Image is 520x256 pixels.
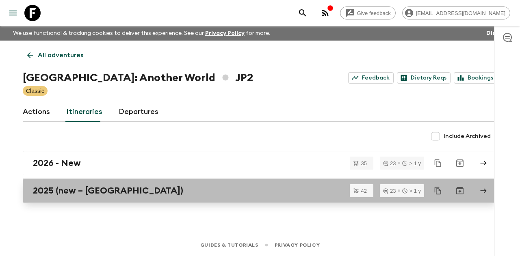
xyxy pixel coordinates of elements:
[348,72,394,84] a: Feedback
[431,156,445,170] button: Duplicate
[295,5,311,21] button: search adventures
[205,30,245,36] a: Privacy Policy
[66,102,102,122] a: Itineraries
[33,158,81,168] h2: 2026 - New
[23,151,497,175] a: 2026 - New
[23,102,50,122] a: Actions
[26,87,44,95] p: Classic
[452,183,468,199] button: Archive
[200,241,258,250] a: Guides & Tutorials
[397,72,451,84] a: Dietary Reqs
[23,179,497,203] a: 2025 (new – [GEOGRAPHIC_DATA])
[353,10,395,16] span: Give feedback
[402,188,421,194] div: > 1 y
[23,70,253,86] h1: [GEOGRAPHIC_DATA]: Another World JP2
[402,6,510,19] div: [EMAIL_ADDRESS][DOMAIN_NAME]
[10,26,273,41] p: We use functional & tracking cookies to deliver this experience. See our for more.
[383,161,396,166] div: 23
[119,102,158,122] a: Departures
[412,10,510,16] span: [EMAIL_ADDRESS][DOMAIN_NAME]
[484,28,510,39] button: Dismiss
[33,185,183,196] h2: 2025 (new – [GEOGRAPHIC_DATA])
[454,72,497,84] a: Bookings
[383,188,396,194] div: 23
[356,188,372,194] span: 42
[431,183,445,198] button: Duplicate
[452,155,468,171] button: Archive
[5,5,21,21] button: menu
[356,161,372,166] span: 35
[275,241,320,250] a: Privacy Policy
[340,6,396,19] a: Give feedback
[444,132,491,140] span: Include Archived
[23,47,88,63] a: All adventures
[38,50,83,60] p: All adventures
[402,161,421,166] div: > 1 y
